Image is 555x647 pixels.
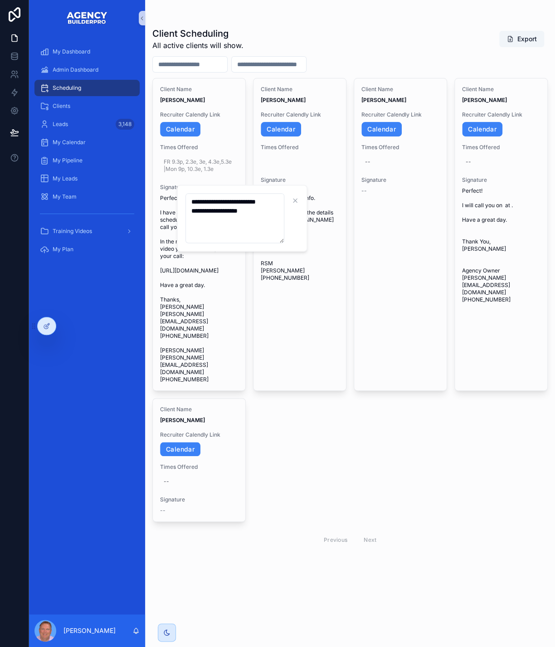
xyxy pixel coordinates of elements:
span: Training Videos [53,228,92,235]
span: My Team [53,193,77,200]
a: Calendar [160,122,200,136]
a: Calendar [462,122,502,136]
strong: [PERSON_NAME] [261,97,306,103]
span: -- [160,507,166,514]
span: Recruiter Calendly Link [462,111,540,118]
button: Export [499,31,544,47]
a: Leads3,148 [34,116,140,132]
div: 3,148 [116,119,134,130]
h1: Client Scheduling [152,27,243,40]
a: Client Name[PERSON_NAME]Recruiter Calendly LinkCalendarTimes Offered--Signature-- [152,398,246,522]
a: Client Name[PERSON_NAME]Recruiter Calendly LinkCalendarTimes Offered--SignaturePerfect! I will ca... [454,78,548,391]
strong: [PERSON_NAME] [361,97,406,103]
a: Client Name[PERSON_NAME]Recruiter Calendly LinkCalendarTimes OfferedSignatureThank you for reques... [253,78,346,391]
span: Perfect! I have added you to our schedule and one of us will call you on at . In the meantime, he... [160,195,238,383]
div: -- [164,478,169,485]
span: Leads [53,121,68,128]
a: My Calendar [34,134,140,151]
span: Times Offered [160,144,238,151]
p: [PERSON_NAME] [63,626,116,635]
span: Times Offered [462,144,540,151]
a: Calendar [361,122,402,136]
span: My Leads [53,175,78,182]
a: My Plan [34,241,140,258]
span: Signature [462,176,540,184]
a: My Team [34,189,140,205]
a: Client Name[PERSON_NAME]Recruiter Calendly LinkCalendarTimes OfferedFR 9.3p, 2.3e, 3e, 4.3e,5.3e ... [152,78,246,391]
span: Client Name [261,86,339,93]
a: Calendar [160,442,200,457]
img: App logo [66,11,108,25]
span: Signature [160,184,238,191]
a: Admin Dashboard [34,62,140,78]
span: Recruiter Calendly Link [361,111,439,118]
span: Recruiter Calendly Link [160,111,238,118]
span: Signature [361,176,439,184]
span: Admin Dashboard [53,66,98,73]
span: Times Offered [361,144,439,151]
span: All active clients will show. [152,40,243,51]
div: -- [365,158,370,165]
span: -- [361,187,367,195]
span: Client Name [462,86,540,93]
span: Scheduling [53,84,81,92]
div: scrollable content [29,36,145,271]
a: My Leads [34,170,140,187]
a: Clients [34,98,140,114]
span: Clients [53,102,70,110]
strong: [PERSON_NAME] [160,417,205,423]
strong: [PERSON_NAME] [462,97,507,103]
span: My Calendar [53,139,86,146]
span: My Pipeline [53,157,83,164]
div: -- [466,158,471,165]
a: Client Name[PERSON_NAME]Recruiter Calendly LinkCalendarTimes Offered--Signature-- [354,78,447,391]
span: Client Name [160,406,238,413]
span: FR 9.3p, 2.3e, 3e, 4.3e,5.3e |Mon 9p, 10.3e, 1.3e [164,158,234,173]
span: Perfect! I will call you on at . Have a great day. Thank You, [PERSON_NAME] Agency Owner [PERSON_... [462,187,540,303]
a: Calendar [261,122,301,136]
span: My Dashboard [53,48,90,55]
span: Client Name [361,86,439,93]
span: Times Offered [160,463,238,471]
span: Recruiter Calendly Link [160,431,238,438]
span: Times Offered [261,144,339,151]
a: My Dashboard [34,44,140,60]
span: Client Name [160,86,238,93]
strong: [PERSON_NAME] [160,97,205,103]
a: My Pipeline [34,152,140,169]
span: Signature [160,496,238,503]
a: Training Videos [34,223,140,239]
span: Signature [261,176,339,184]
a: Scheduling [34,80,140,96]
span: Recruiter Calendly Link [261,111,339,118]
span: My Plan [53,246,73,253]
